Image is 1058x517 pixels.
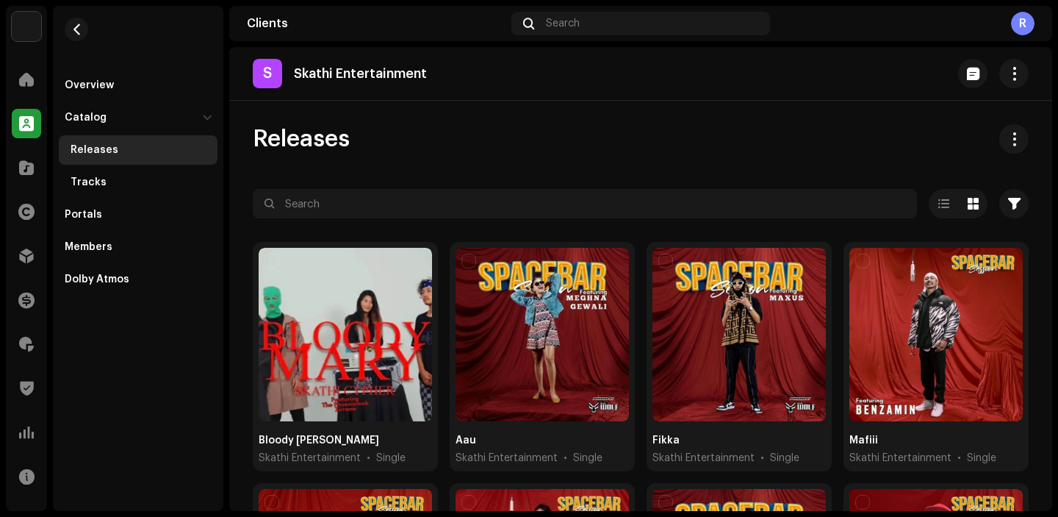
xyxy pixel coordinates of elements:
[59,200,217,229] re-m-nav-item: Portals
[71,177,107,188] div: Tracks
[456,433,476,448] div: Aau
[253,189,917,218] input: Search
[59,71,217,100] re-m-nav-item: Overview
[65,274,129,285] div: Dolby Atmos
[59,135,217,165] re-m-nav-item: Releases
[59,232,217,262] re-m-nav-item: Members
[259,451,361,466] span: Skathi Entertainment
[376,451,406,466] div: Single
[71,144,118,156] div: Releases
[849,451,951,466] span: Skathi Entertainment
[367,451,370,466] span: •
[564,451,567,466] span: •
[59,265,217,294] re-m-nav-item: Dolby Atmos
[65,112,107,124] div: Catalog
[294,66,427,82] p: Skathi Entertainment
[770,451,799,466] div: Single
[760,451,764,466] span: •
[1011,12,1034,35] div: R
[967,451,996,466] div: Single
[652,433,680,448] div: Fikka
[65,209,102,221] div: Portals
[65,241,112,253] div: Members
[253,124,350,154] span: Releases
[957,451,961,466] span: •
[573,451,602,466] div: Single
[652,451,755,466] span: Skathi Entertainment
[12,12,41,41] img: bc4c4277-71b2-49c5-abdf-ca4e9d31f9c1
[259,433,379,448] div: Bloody Mary
[253,59,282,88] div: S
[65,79,114,91] div: Overview
[247,18,505,29] div: Clients
[59,168,217,197] re-m-nav-item: Tracks
[456,451,558,466] span: Skathi Entertainment
[849,433,878,448] div: Mafiii
[546,18,580,29] span: Search
[59,103,217,197] re-m-nav-dropdown: Catalog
